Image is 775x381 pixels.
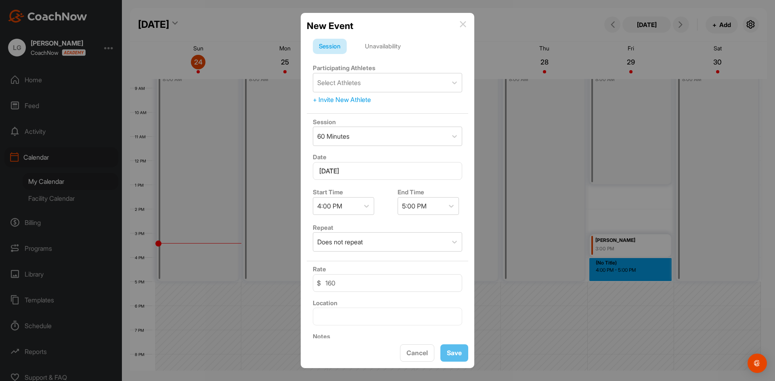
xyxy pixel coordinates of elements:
[317,78,361,87] div: Select Athletes
[307,19,353,33] h2: New Event
[313,188,343,196] label: Start Time
[317,131,350,141] div: 60 Minutes
[313,153,327,161] label: Date
[313,274,462,292] input: 0
[400,344,434,362] button: Cancel
[313,224,333,231] label: Repeat
[748,354,767,373] div: Open Intercom Messenger
[313,64,375,72] label: Participating Athletes
[402,201,427,211] div: 5:00 PM
[440,344,468,362] button: Save
[359,39,407,54] div: Unavailability
[313,299,337,307] label: Location
[398,188,424,196] label: End Time
[313,162,462,180] input: Select Date
[313,95,462,104] div: + Invite New Athlete
[313,333,330,340] label: Notes
[317,201,342,211] div: 4:00 PM
[460,21,466,27] img: info
[313,118,336,126] label: Session
[317,237,363,247] div: Does not repeat
[313,39,347,54] div: Session
[313,265,326,273] label: Rate
[317,278,321,288] span: $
